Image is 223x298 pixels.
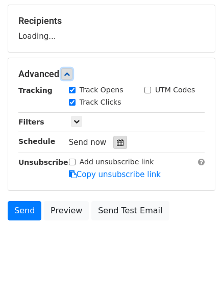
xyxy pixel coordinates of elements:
[18,137,55,145] strong: Schedule
[18,86,53,94] strong: Tracking
[172,249,223,298] iframe: Chat Widget
[155,85,195,95] label: UTM Codes
[18,118,44,126] strong: Filters
[80,97,121,108] label: Track Clicks
[18,158,68,166] strong: Unsubscribe
[91,201,169,220] a: Send Test Email
[8,201,41,220] a: Send
[18,15,205,27] h5: Recipients
[18,15,205,42] div: Loading...
[69,170,161,179] a: Copy unsubscribe link
[69,138,107,147] span: Send now
[18,68,205,80] h5: Advanced
[44,201,89,220] a: Preview
[80,85,123,95] label: Track Opens
[80,157,154,167] label: Add unsubscribe link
